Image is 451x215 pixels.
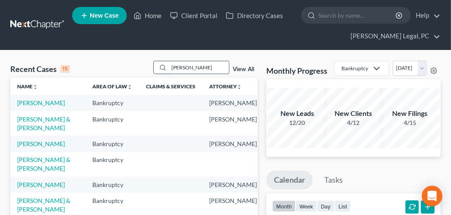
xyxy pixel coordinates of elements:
td: Bankruptcy [85,152,139,177]
div: New Filings [380,109,440,118]
th: Claims & Services [139,78,202,95]
a: Nameunfold_more [17,83,38,90]
td: [PERSON_NAME] [202,136,264,152]
div: Recent Cases [10,64,70,74]
td: Bankruptcy [85,111,139,136]
span: New Case [90,12,119,19]
td: [PERSON_NAME] [202,95,264,111]
i: unfold_more [33,84,38,90]
div: 12/20 [267,118,327,127]
input: Search by name... [169,61,229,74]
a: Help [411,8,440,23]
a: Tasks [317,171,350,190]
a: [PERSON_NAME] [17,181,65,188]
button: month [272,200,296,212]
a: Attorneyunfold_more [209,83,242,90]
a: [PERSON_NAME] Legal, PC [346,28,440,44]
i: unfold_more [127,84,132,90]
div: Bankruptcy [341,65,368,72]
button: list [335,200,351,212]
div: 15 [60,65,70,73]
div: New Clients [323,109,384,118]
i: unfold_more [237,84,242,90]
td: [PERSON_NAME] [202,177,264,193]
a: [PERSON_NAME] [17,99,65,106]
td: Bankruptcy [85,95,139,111]
a: Calendar [266,171,313,190]
input: Search by name... [318,7,397,23]
a: [PERSON_NAME] [17,140,65,147]
a: View All [233,66,254,72]
a: Home [129,8,166,23]
a: [PERSON_NAME] & [PERSON_NAME] [17,197,70,213]
td: Bankruptcy [85,177,139,193]
a: [PERSON_NAME] & [PERSON_NAME] [17,156,70,172]
div: 4/15 [380,118,440,127]
a: Area of Lawunfold_more [92,83,132,90]
td: Bankruptcy [85,136,139,152]
button: day [317,200,335,212]
h3: Monthly Progress [266,65,327,76]
a: Directory Cases [222,8,287,23]
a: Client Portal [166,8,222,23]
a: [PERSON_NAME] & [PERSON_NAME] [17,115,70,131]
div: New Leads [267,109,327,118]
div: Open Intercom Messenger [422,186,442,206]
div: 4/12 [323,118,384,127]
button: week [296,200,317,212]
td: [PERSON_NAME] [202,111,264,136]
